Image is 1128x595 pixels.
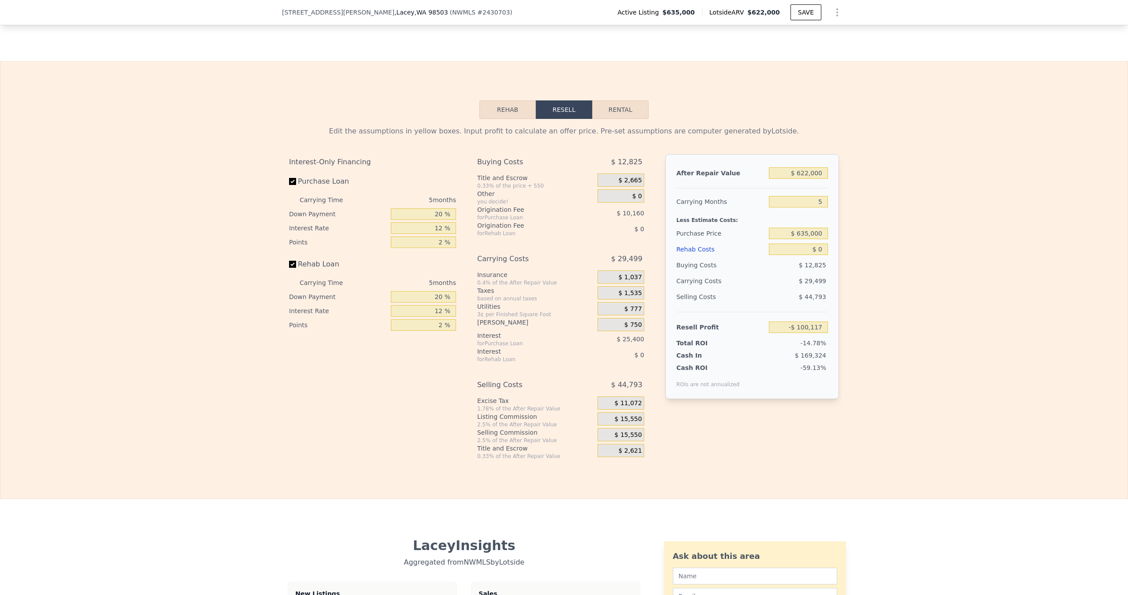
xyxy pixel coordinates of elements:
div: Listing Commission [477,412,594,421]
span: $ 0 [634,225,644,233]
div: 0.33% of the After Repair Value [477,453,594,460]
div: Taxes [477,286,594,295]
span: $ 750 [624,321,642,329]
span: $ 11,072 [615,399,642,407]
div: 0.33% of the price + 550 [477,182,594,189]
span: [STREET_ADDRESS][PERSON_NAME] [282,8,394,17]
span: $622,000 [747,9,780,16]
span: Lotside ARV [709,8,747,17]
span: $ 1,037 [618,273,642,281]
div: Down Payment [289,290,387,304]
div: 5 months [360,193,456,207]
div: Points [289,318,387,332]
div: Cash In [676,351,731,360]
div: Insurance [477,270,594,279]
div: you decide! [477,198,594,205]
div: Carrying Costs [676,273,731,289]
span: $ 29,499 [611,251,642,267]
span: $ 25,400 [617,336,644,343]
span: , WA 98503 [415,9,448,16]
div: Resell Profit [676,319,765,335]
button: Resell [536,100,592,119]
span: -14.78% [801,340,826,347]
div: 0.4% of the After Repair Value [477,279,594,286]
span: $ 2,665 [618,177,642,185]
span: $ 777 [624,305,642,313]
div: for Rehab Loan [477,230,575,237]
div: Ask about this area [673,550,837,562]
div: Origination Fee [477,205,575,214]
button: SAVE [790,4,821,20]
div: Selling Costs [477,377,575,393]
div: ROIs are not annualized [676,372,740,388]
span: -59.13% [801,364,826,371]
span: $ 29,499 [799,277,826,285]
span: $ 15,550 [615,431,642,439]
div: Carrying Months [676,194,765,210]
div: Points [289,235,387,249]
span: $ 44,793 [611,377,642,393]
div: ( ) [450,8,512,17]
div: Title and Escrow [477,174,594,182]
div: 2.5% of the After Repair Value [477,437,594,444]
div: for Purchase Loan [477,340,575,347]
div: Total ROI [676,339,731,347]
div: based on annual taxes [477,295,594,302]
span: $ 12,825 [799,262,826,269]
div: Interest-Only Financing [289,154,456,170]
span: $635,000 [662,8,695,17]
div: 2.5% of the After Repair Value [477,421,594,428]
div: Interest [477,331,575,340]
div: Buying Costs [477,154,575,170]
div: Interest [477,347,575,356]
span: $ 0 [634,351,644,358]
span: $ 1,535 [618,289,642,297]
div: [PERSON_NAME] [477,318,594,327]
div: Buying Costs [676,257,765,273]
span: $ 15,550 [615,415,642,423]
span: $ 169,324 [795,352,826,359]
div: Carrying Time [300,276,357,290]
div: Carrying Costs [477,251,575,267]
div: Carrying Time [300,193,357,207]
span: $ 0 [632,192,642,200]
span: $ 10,160 [617,210,644,217]
div: Aggregated from NWMLS by Lotside [289,554,639,568]
span: , Lacey [394,8,448,17]
button: Rehab [479,100,536,119]
button: Show Options [828,4,846,21]
div: for Purchase Loan [477,214,575,221]
label: Purchase Loan [289,174,387,189]
input: Name [673,568,837,584]
span: $ 44,793 [799,293,826,300]
div: Edit the assumptions in yellow boxes. Input profit to calculate an offer price. Pre-set assumptio... [289,126,839,137]
div: Interest Rate [289,221,387,235]
div: Interest Rate [289,304,387,318]
span: # 2430703 [477,9,510,16]
div: Utilities [477,302,594,311]
div: Cash ROI [676,363,740,372]
span: NWMLS [452,9,475,16]
div: After Repair Value [676,165,765,181]
input: Purchase Loan [289,178,296,185]
div: Other [477,189,594,198]
div: Selling Costs [676,289,765,305]
div: 1.78% of the After Repair Value [477,405,594,412]
div: Less Estimate Costs: [676,210,828,225]
div: Purchase Price [676,225,765,241]
button: Rental [592,100,649,119]
div: 3¢ per Finished Square Foot [477,311,594,318]
span: Active Listing [617,8,662,17]
label: Rehab Loan [289,256,387,272]
div: Title and Escrow [477,444,594,453]
div: 5 months [360,276,456,290]
span: $ 12,825 [611,154,642,170]
span: $ 2,621 [618,447,642,455]
div: Selling Commission [477,428,594,437]
div: for Rehab Loan [477,356,575,363]
div: Origination Fee [477,221,575,230]
div: Rehab Costs [676,241,765,257]
input: Rehab Loan [289,261,296,268]
div: Lacey Insights [289,538,639,554]
div: Excise Tax [477,396,594,405]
